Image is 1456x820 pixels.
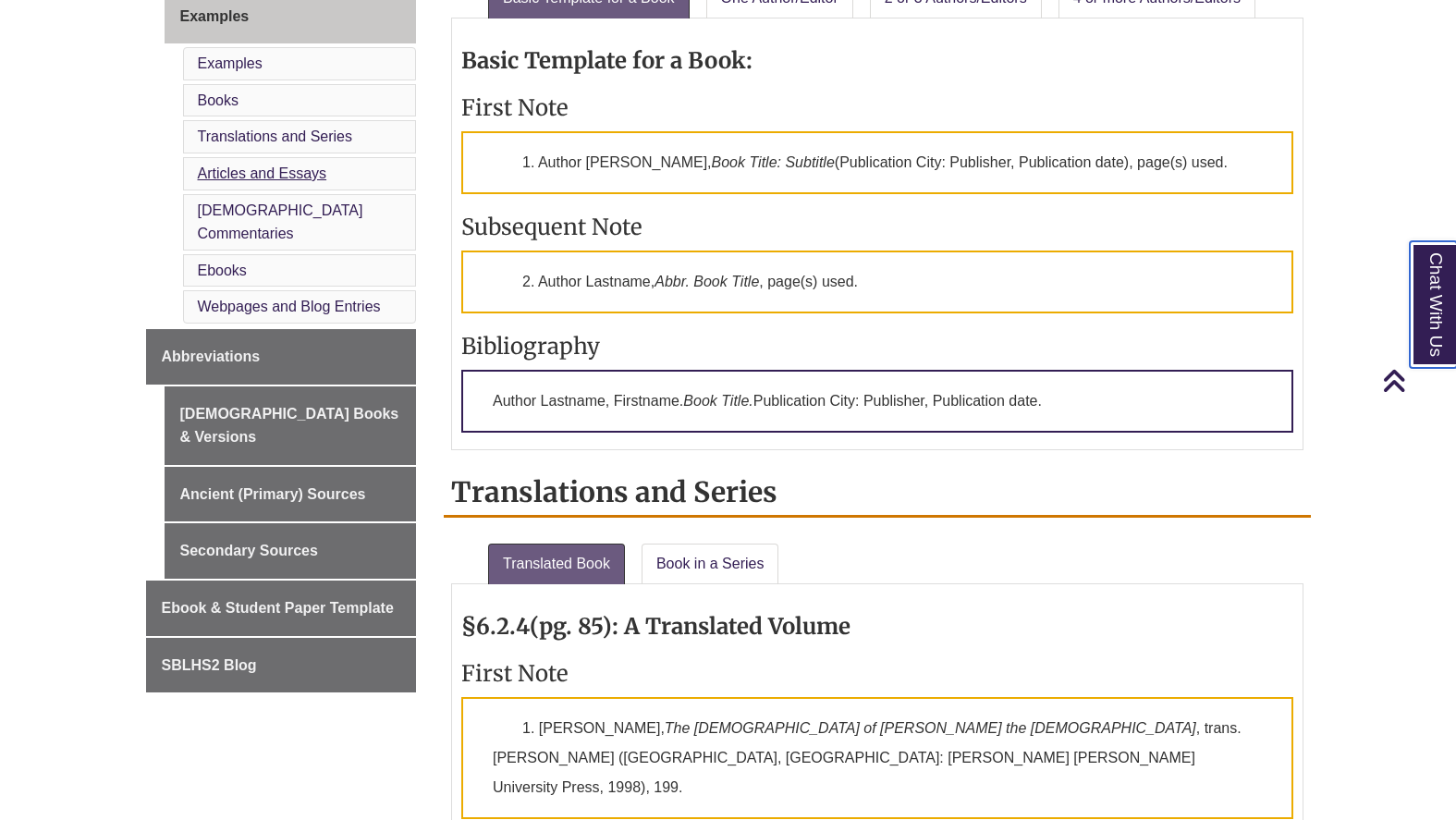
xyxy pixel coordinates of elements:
a: Examples [198,55,263,71]
a: Webpages and Blog Entries [198,299,381,314]
strong: Basic Template for a Book: [461,46,752,75]
p: 1. [PERSON_NAME], , trans. [PERSON_NAME] ([GEOGRAPHIC_DATA], [GEOGRAPHIC_DATA]: [PERSON_NAME] [PE... [461,697,1293,819]
a: [DEMOGRAPHIC_DATA] Books & Versions [165,386,417,465]
h3: Bibliography [461,332,1293,361]
a: SBLHS2 Blog [146,638,417,693]
em: Book Title. [683,393,752,409]
h3: First Note [461,93,1293,122]
a: Translations and Series [198,129,353,144]
span: Abbreviations [162,349,261,364]
em: Book Title: Subtitle [712,154,835,170]
em: Abbr. Book Title [655,274,759,289]
em: The [DEMOGRAPHIC_DATA] of [PERSON_NAME] the [DEMOGRAPHIC_DATA] [665,720,1196,736]
a: Back to Top [1382,368,1451,393]
a: Ebooks [198,263,247,278]
p: 2. Author Lastname, , page(s) used. [461,251,1293,313]
a: Articles and Essays [198,165,327,181]
h2: Translations and Series [444,469,1311,518]
p: 1. Author [PERSON_NAME], (Publication City: Publisher, Publication date), page(s) used. [461,131,1293,194]
a: Ancient (Primary) Sources [165,467,417,522]
a: [DEMOGRAPHIC_DATA] Commentaries [198,202,363,242]
a: Translated Book [488,544,625,584]
strong: (pg. 85): A Translated Volume [530,612,850,641]
a: Secondary Sources [165,523,417,579]
a: Ebook & Student Paper Template [146,581,417,636]
h3: First Note [461,659,1293,688]
strong: §6.2.4 [461,612,530,641]
a: Book in a Series [642,544,779,584]
a: Books [198,92,239,108]
h3: Subsequent Note [461,213,1293,241]
span: Ebook & Student Paper Template [162,600,394,616]
span: SBLHS2 Blog [162,657,257,673]
p: Author Lastname, Firstname. Publication City: Publisher, Publication date. [461,370,1293,433]
a: Abbreviations [146,329,417,385]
